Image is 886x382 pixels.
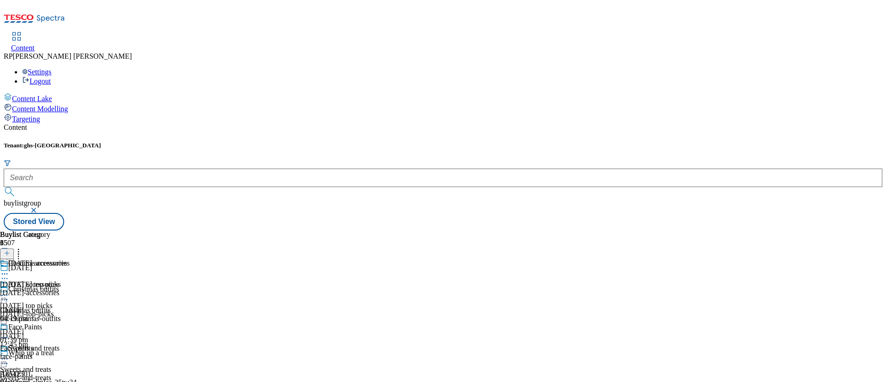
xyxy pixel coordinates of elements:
span: Content Modelling [12,105,68,113]
span: ghs-[GEOGRAPHIC_DATA] [24,142,101,149]
div: Face Paints [8,323,42,331]
span: RP [4,52,13,60]
span: Content [11,44,35,52]
a: Content Modelling [4,103,882,113]
a: Settings [22,68,52,76]
span: buylistgroup [4,199,41,207]
a: Content Lake [4,93,882,103]
a: Content [11,33,35,52]
button: Stored View [4,213,64,230]
div: [DATE] accessories [8,259,67,267]
svg: Search Filters [4,159,11,167]
div: Content [4,123,882,132]
input: Search [4,169,882,187]
span: Targeting [12,115,40,123]
span: [PERSON_NAME] [PERSON_NAME] [13,52,132,60]
a: Logout [22,77,51,85]
a: Targeting [4,113,882,123]
h5: Tenant: [4,142,882,149]
span: Content Lake [12,95,52,103]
